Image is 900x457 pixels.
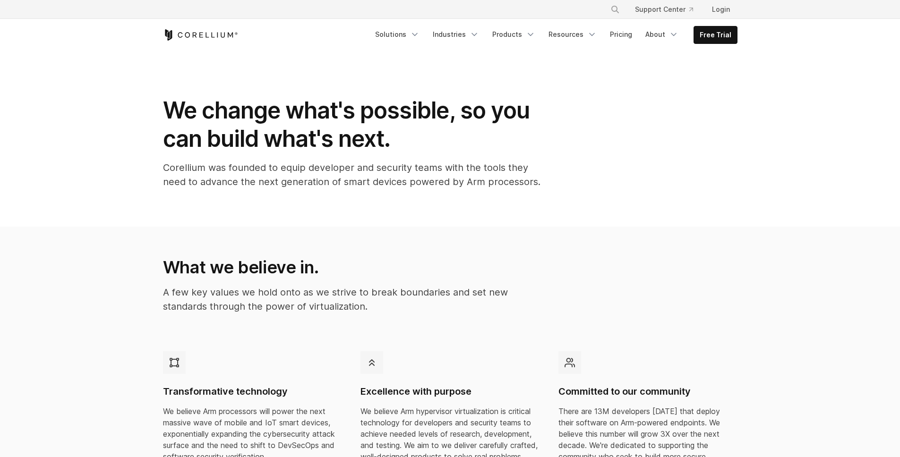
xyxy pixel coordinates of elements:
a: Solutions [369,26,425,43]
p: A few key values we hold onto as we strive to break boundaries and set new standards through the ... [163,285,540,313]
a: Products [487,26,541,43]
div: Navigation Menu [599,1,737,18]
p: Corellium was founded to equip developer and security teams with the tools they need to advance t... [163,161,541,189]
a: Free Trial [694,26,737,43]
a: Support Center [627,1,701,18]
a: About [640,26,684,43]
h2: What we believe in. [163,257,540,278]
a: Industries [427,26,485,43]
h4: Transformative technology [163,385,342,398]
a: Resources [543,26,602,43]
div: Navigation Menu [369,26,737,44]
h4: Committed to our community [558,385,737,398]
h1: We change what's possible, so you can build what's next. [163,96,541,153]
a: Corellium Home [163,29,238,41]
a: Pricing [604,26,638,43]
a: Login [704,1,737,18]
h4: Excellence with purpose [360,385,540,398]
button: Search [607,1,624,18]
